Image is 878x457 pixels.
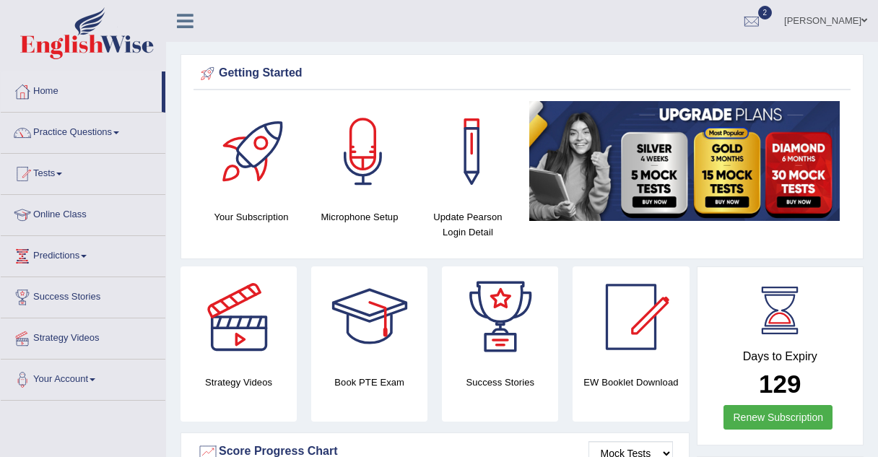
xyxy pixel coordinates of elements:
[442,375,558,390] h4: Success Stories
[1,318,165,354] a: Strategy Videos
[1,277,165,313] a: Success Stories
[713,350,848,363] h4: Days to Expiry
[1,113,165,149] a: Practice Questions
[1,154,165,190] a: Tests
[1,195,165,231] a: Online Class
[204,209,298,225] h4: Your Subscription
[723,405,833,430] a: Renew Subscription
[529,101,840,221] img: small5.jpg
[1,236,165,272] a: Predictions
[181,375,297,390] h4: Strategy Videos
[421,209,515,240] h4: Update Pearson Login Detail
[313,209,407,225] h4: Microphone Setup
[758,6,773,19] span: 2
[311,375,427,390] h4: Book PTE Exam
[759,370,801,398] b: 129
[573,375,689,390] h4: EW Booklet Download
[1,360,165,396] a: Your Account
[1,71,162,108] a: Home
[197,63,847,84] div: Getting Started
